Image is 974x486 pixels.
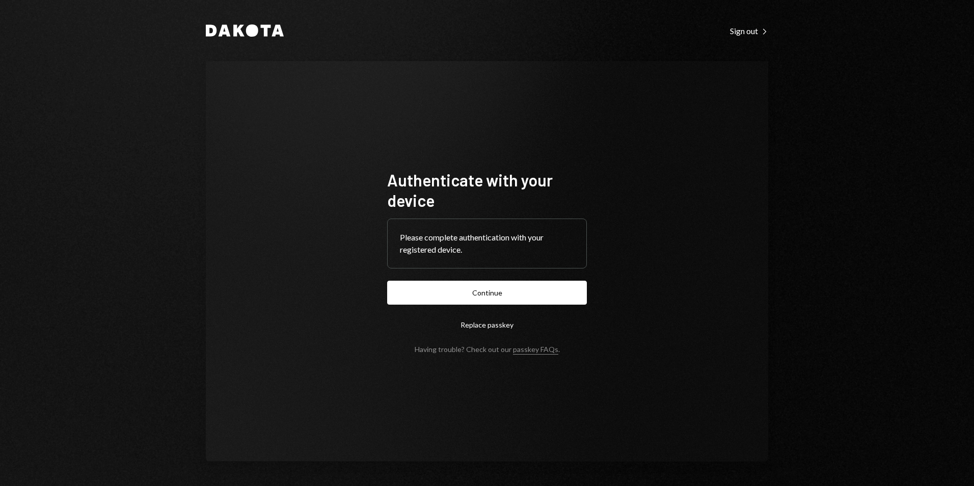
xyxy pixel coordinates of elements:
[513,345,558,355] a: passkey FAQs
[387,170,587,210] h1: Authenticate with your device
[415,345,560,354] div: Having trouble? Check out our .
[730,26,768,36] div: Sign out
[400,231,574,256] div: Please complete authentication with your registered device.
[387,281,587,305] button: Continue
[387,313,587,337] button: Replace passkey
[730,25,768,36] a: Sign out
